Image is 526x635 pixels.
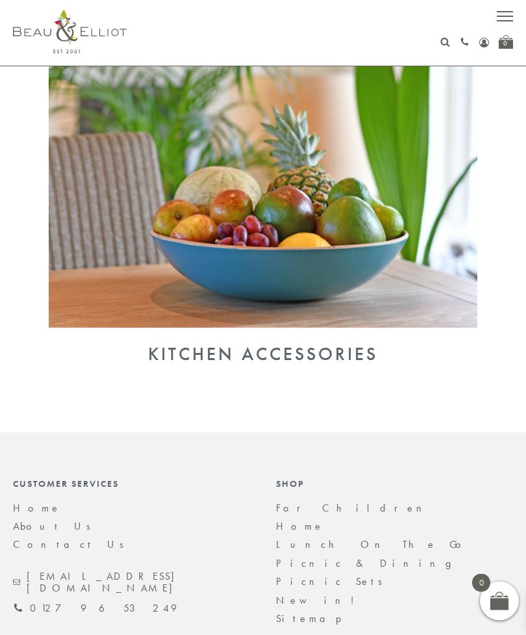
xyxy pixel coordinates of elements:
[13,603,177,614] a: 01279 653 249
[13,538,132,551] a: Contact Us
[13,478,250,489] div: Customer Services
[276,556,464,570] a: Picnic & Dining
[49,16,477,328] img: Kitchen Accessories
[13,344,513,365] div: Kitchen Accessories
[13,10,127,53] img: logo
[276,575,391,588] a: Picnic Sets
[276,612,359,625] a: Sitemap
[276,593,364,607] a: New in!
[13,318,513,365] a: Kitchen Accessories Kitchen Accessories
[13,501,61,515] a: Home
[499,35,513,49] a: 0
[276,538,469,551] a: Lunch On The Go
[13,571,250,595] a: [EMAIL_ADDRESS][DOMAIN_NAME]
[13,519,99,533] a: About Us
[276,519,324,533] a: Home
[276,478,513,489] div: Shop
[276,501,432,515] a: For Children
[472,574,490,592] span: 0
